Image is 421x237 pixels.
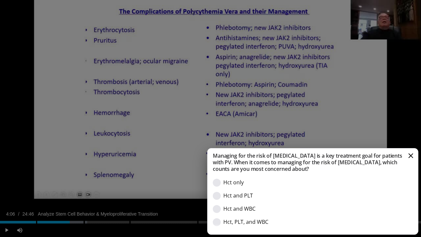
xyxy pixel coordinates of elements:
div: Hct only [223,179,388,186]
button: Cancel [408,152,414,159]
div: Hct and PLT [223,192,388,199]
label: Option - Hct and WBC [213,202,405,216]
label: Option - Hct, PLT, and WBC [213,216,405,229]
label: Option - Hct only [213,176,405,189]
label: Option - Hct and PLT [213,189,405,202]
div: Hct, PLT, and WBC [223,218,388,225]
h4: Managing for the risk of [MEDICAL_DATA] is a key treatment goal for patients with PV. When it com... [208,152,418,172]
div: Hct and WBC [223,205,388,212]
